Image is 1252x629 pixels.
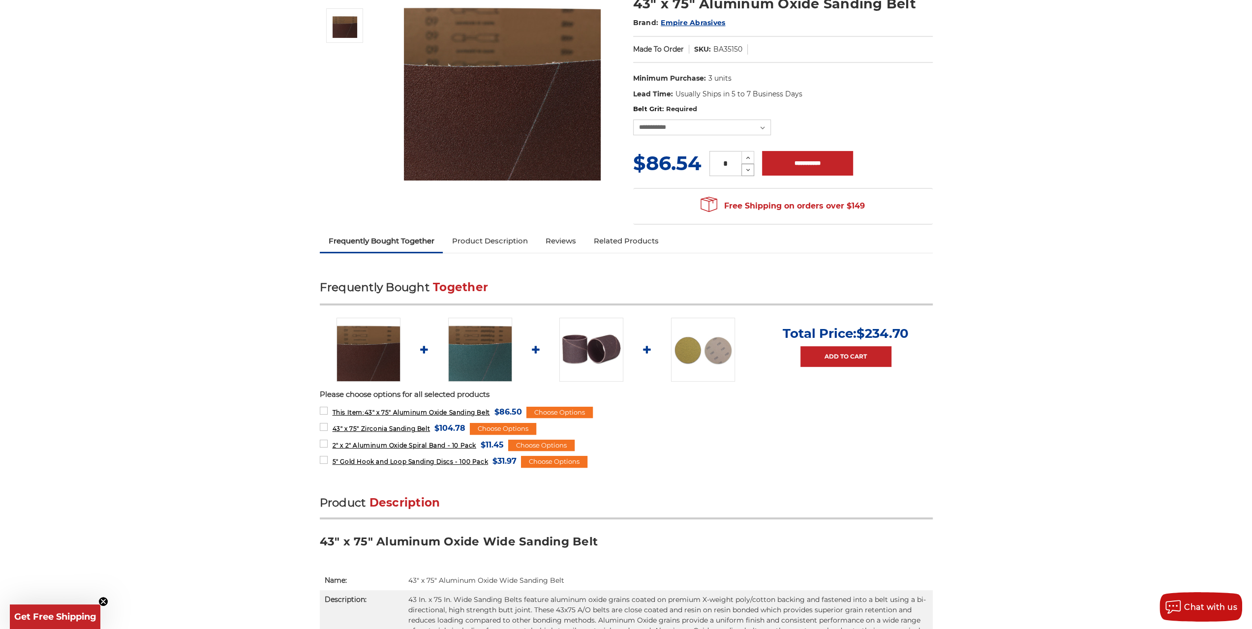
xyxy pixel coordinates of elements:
span: $31.97 [492,454,517,468]
div: Choose Options [470,423,536,435]
span: Get Free Shipping [14,611,96,622]
span: Brand: [633,18,659,27]
a: Add to Cart [800,346,891,367]
div: Choose Options [521,456,587,468]
span: 5" Gold Hook and Loop Sanding Discs - 100 Pack [332,458,488,465]
small: Required [666,105,697,113]
span: $86.50 [494,405,522,419]
dd: 3 units [708,73,731,84]
p: Please choose options for all selected products [320,389,933,400]
dt: SKU: [694,44,711,55]
a: Related Products [584,230,667,252]
img: 43" x 75" Aluminum Oxide Sanding Belt [336,318,400,382]
span: 43" x 75" Aluminum Oxide Sanding Belt [332,409,489,416]
div: Choose Options [508,440,575,451]
button: Close teaser [98,597,108,606]
span: $11.45 [481,438,504,451]
div: Choose Options [526,407,593,419]
dt: Lead Time: [633,89,673,99]
span: $86.54 [633,151,702,175]
span: Frequently Bought [320,280,429,294]
dd: BA35150 [713,44,742,55]
dd: Usually Ships in 5 to 7 Business Days [675,89,802,99]
strong: This Item: [332,409,364,416]
label: Belt Grit: [633,104,933,114]
span: 43" x 75" Zirconia Sanding Belt [332,425,430,432]
span: $234.70 [856,326,909,341]
button: Chat with us [1160,592,1242,622]
a: Frequently Bought Together [320,230,443,252]
span: $104.78 [434,421,465,435]
span: Free Shipping on orders over $149 [701,196,865,216]
strong: Description: [325,595,366,604]
p: Total Price: [783,326,909,341]
span: Made To Order [633,45,684,54]
span: Chat with us [1184,602,1237,612]
a: Reviews [536,230,584,252]
span: 2" x 2" Aluminum Oxide Spiral Band - 10 Pack [332,442,476,449]
img: 43" x 75" Aluminum Oxide Sanding Belt [333,13,357,38]
strong: Name: [325,576,347,585]
h3: 43" x 75" Aluminum Oxide Wide Sanding Belt [320,534,933,556]
span: Product [320,496,366,509]
a: Empire Abrasives [661,18,725,27]
dt: Minimum Purchase: [633,73,706,84]
div: Get Free ShippingClose teaser [10,604,100,629]
span: Together [433,280,488,294]
td: 43" x 75" Aluminum Oxide Wide Sanding Belt [403,571,933,590]
a: Product Description [443,230,536,252]
span: Description [369,496,440,509]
